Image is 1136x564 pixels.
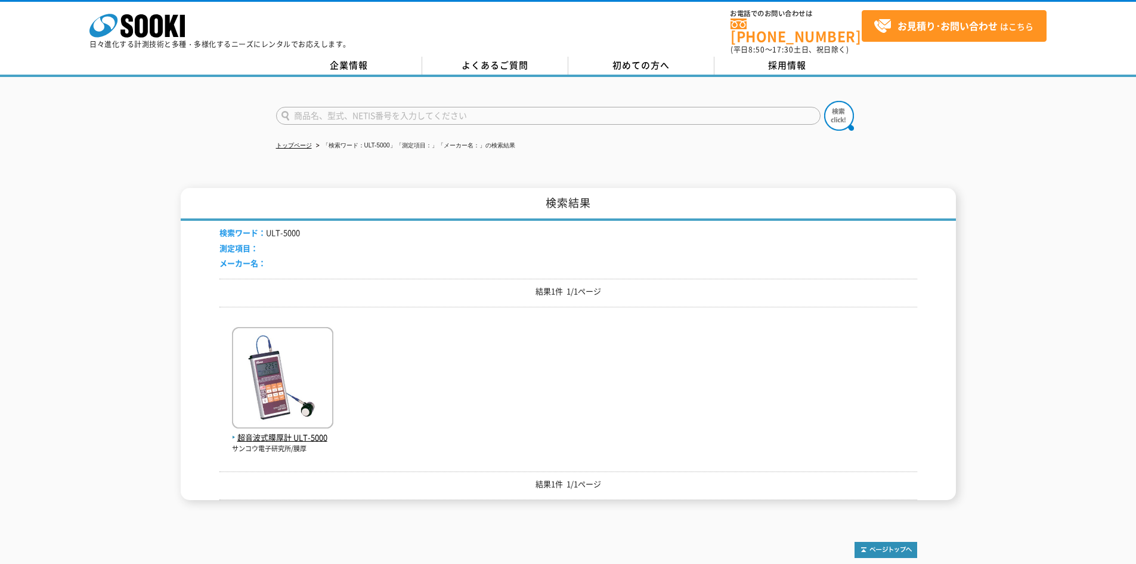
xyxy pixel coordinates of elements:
img: トップページへ [855,542,917,558]
span: 検索ワード： [219,227,266,238]
p: サンコウ電子研究所/膜厚 [232,444,333,454]
p: 日々進化する計測技術と多種・多様化するニーズにレンタルでお応えします。 [89,41,351,48]
span: 初めての方へ [612,58,670,72]
span: 17:30 [772,44,794,55]
img: ULT-5000 [232,327,333,432]
li: 「検索ワード：ULT-5000」「測定項目：」「メーカー名：」の検索結果 [314,140,515,152]
img: btn_search.png [824,101,854,131]
a: 初めての方へ [568,57,714,75]
span: (平日 ～ 土日、祝日除く) [730,44,849,55]
a: 超音波式膜厚計 ULT-5000 [232,419,333,444]
span: お電話でのお問い合わせは [730,10,862,17]
span: 超音波式膜厚計 ULT-5000 [232,432,333,444]
a: [PHONE_NUMBER] [730,19,862,43]
span: メーカー名： [219,257,266,269]
a: 企業情報 [276,57,422,75]
a: 採用情報 [714,57,860,75]
strong: お見積り･お問い合わせ [897,19,998,33]
span: はこちら [874,17,1033,35]
li: ULT-5000 [219,227,300,239]
span: 8:50 [748,44,765,55]
a: トップページ [276,142,312,149]
span: 測定項目： [219,242,258,254]
a: よくあるご質問 [422,57,568,75]
h1: 検索結果 [181,188,956,221]
p: 結果1件 1/1ページ [219,285,917,298]
p: 結果1件 1/1ページ [219,478,917,491]
input: 商品名、型式、NETIS番号を入力してください [276,107,821,125]
a: お見積り･お問い合わせはこちら [862,10,1047,42]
